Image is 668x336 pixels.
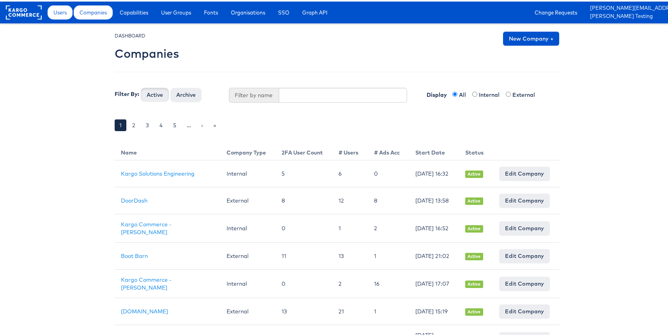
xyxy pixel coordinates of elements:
a: 1 [115,118,126,130]
td: [DATE] 17:07 [409,268,459,297]
a: Graph API [296,4,333,18]
th: # Users [332,141,368,159]
td: 5 [275,159,332,186]
span: Organisations [231,7,265,15]
td: [DATE] 16:52 [409,213,459,241]
span: Companies [80,7,107,15]
td: 2 [368,213,409,241]
a: DoorDash [121,196,147,203]
a: SSO [272,4,295,18]
td: 13 [275,297,332,324]
td: 0 [368,159,409,186]
a: [PERSON_NAME][EMAIL_ADDRESS][PERSON_NAME][DOMAIN_NAME] [590,3,668,11]
span: Filter by name [229,86,279,101]
a: Edit Company [499,303,550,317]
label: External [512,89,540,97]
td: 8 [275,186,332,213]
td: 11 [275,241,332,268]
span: Active [465,251,483,259]
span: Active [465,279,483,286]
td: 16 [368,268,409,297]
td: Internal [220,213,275,241]
a: 4 [155,118,167,130]
td: 0 [275,268,332,297]
td: Internal [220,268,275,297]
span: Capabilities [120,7,148,15]
button: Active [141,86,169,100]
th: Name [115,141,220,159]
td: 0 [275,213,332,241]
td: 1 [368,241,409,268]
a: 2 [128,118,140,130]
a: Kargo Commerce - [PERSON_NAME] [121,275,172,290]
th: Company Type [220,141,275,159]
td: 13 [332,241,368,268]
th: # Ads Acc [368,141,409,159]
label: Internal [479,89,504,97]
td: 6 [332,159,368,186]
a: Kargo Commerce - [PERSON_NAME] [121,219,172,234]
a: Change Requests [529,4,583,18]
span: SSO [278,7,289,15]
td: Internal [220,159,275,186]
td: 1 [332,213,368,241]
a: Companies [74,4,113,18]
a: › [197,118,207,130]
label: Display [419,86,451,97]
th: Status [459,141,493,159]
a: Capabilities [114,4,154,18]
th: Start Date [409,141,459,159]
button: Archive [170,86,202,100]
span: Active [465,307,483,314]
a: User Groups [155,4,197,18]
td: 21 [332,297,368,324]
td: 8 [368,186,409,213]
span: Graph API [302,7,328,15]
a: 3 [141,118,154,130]
td: [DATE] 21:02 [409,241,459,268]
a: Fonts [198,4,224,18]
a: Edit Company [499,220,550,234]
td: 2 [332,268,368,297]
span: User Groups [161,7,191,15]
span: Fonts [204,7,218,15]
span: Active [465,169,483,176]
td: 12 [332,186,368,213]
td: External [220,241,275,268]
a: » [209,118,221,130]
a: Edit Company [499,247,550,261]
a: Users [48,4,73,18]
h2: Companies [115,46,179,59]
td: External [220,186,275,213]
th: 2FA User Count [275,141,332,159]
a: Edit Company [499,192,550,206]
span: Active [465,224,483,231]
a: [PERSON_NAME] Testing [590,11,668,19]
label: All [459,89,471,97]
td: [DATE] 13:58 [409,186,459,213]
a: New Company + [503,30,559,44]
a: Edit Company [499,165,550,179]
td: [DATE] 16:32 [409,159,459,186]
a: [DOMAIN_NAME] [121,306,168,313]
a: … [182,118,195,130]
td: [DATE] 15:19 [409,297,459,324]
a: Edit Company [499,275,550,289]
small: DASHBOARD [115,31,145,37]
span: Users [53,7,67,15]
td: External [220,297,275,324]
a: Kargo Solutions Engineering [121,169,195,176]
a: Organisations [225,4,271,18]
span: Active [465,196,483,203]
td: 1 [368,297,409,324]
a: Boot Barn [121,251,148,258]
a: 5 [168,118,181,130]
label: Filter By: [115,89,139,96]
